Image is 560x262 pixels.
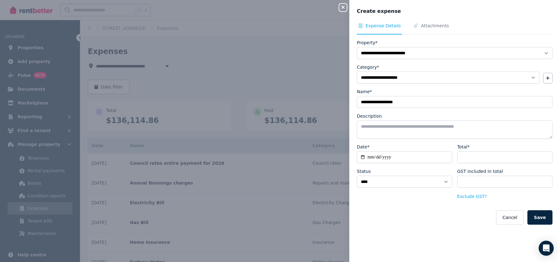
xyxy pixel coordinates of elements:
[357,144,369,150] label: Date*
[496,210,523,225] button: Cancel
[366,23,401,29] span: Expense Details
[539,241,554,256] div: Open Intercom Messenger
[457,168,503,174] label: GST included in total
[421,23,449,29] span: Attachments
[357,64,379,70] label: Category*
[527,210,552,225] button: Save
[357,168,371,174] label: Status
[457,144,470,150] label: Total*
[357,8,401,15] span: Create expense
[357,40,378,46] label: Property*
[357,23,552,35] nav: Tabs
[457,193,487,200] button: Exclude GST?
[357,88,372,95] label: Name*
[357,113,382,119] label: Description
